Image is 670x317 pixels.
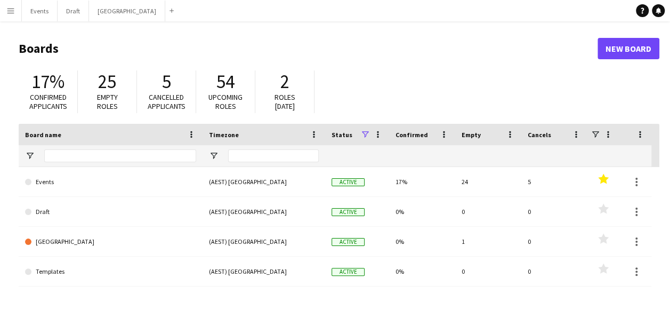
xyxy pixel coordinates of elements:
span: Confirmed applicants [29,92,67,111]
div: 0 [455,197,521,226]
input: Board name Filter Input [44,149,196,162]
span: 17% [31,70,64,93]
div: 0 [521,197,587,226]
a: Draft [25,197,196,227]
span: Board name [25,131,61,139]
span: Active [332,178,365,186]
span: Active [332,238,365,246]
button: Open Filter Menu [209,151,219,161]
div: (AEST) [GEOGRAPHIC_DATA] [203,257,325,286]
div: 0% [389,197,455,226]
div: (AEST) [GEOGRAPHIC_DATA] [203,197,325,226]
button: Draft [58,1,89,21]
div: 0% [389,227,455,256]
button: Events [22,1,58,21]
span: Active [332,268,365,276]
span: 25 [98,70,116,93]
div: 0 [455,257,521,286]
span: 54 [216,70,235,93]
span: Upcoming roles [208,92,243,111]
a: New Board [598,38,659,59]
div: 17% [389,167,455,196]
div: (AEST) [GEOGRAPHIC_DATA] [203,167,325,196]
span: Empty [462,131,481,139]
span: 5 [162,70,171,93]
a: [GEOGRAPHIC_DATA] [25,227,196,257]
button: [GEOGRAPHIC_DATA] [89,1,165,21]
div: 1 [455,227,521,256]
a: Templates [25,257,196,287]
div: (AEST) [GEOGRAPHIC_DATA] [203,227,325,256]
div: 0 [521,227,587,256]
span: Empty roles [97,92,118,111]
span: Active [332,208,365,216]
span: Status [332,131,352,139]
div: 0% [389,257,455,286]
a: Events [25,167,196,197]
span: Confirmed [395,131,428,139]
span: Cancels [528,131,551,139]
h1: Boards [19,41,598,57]
span: 2 [280,70,289,93]
input: Timezone Filter Input [228,149,319,162]
div: 5 [521,167,587,196]
span: Roles [DATE] [275,92,295,111]
span: Timezone [209,131,239,139]
div: 0 [521,257,587,286]
button: Open Filter Menu [25,151,35,161]
div: 24 [455,167,521,196]
span: Cancelled applicants [148,92,185,111]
